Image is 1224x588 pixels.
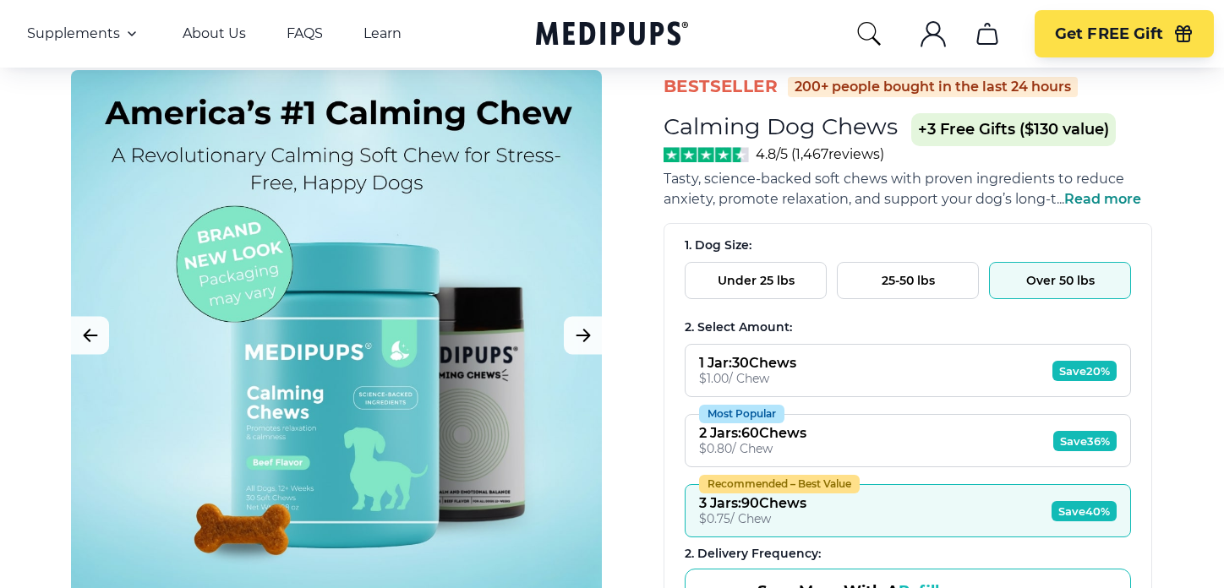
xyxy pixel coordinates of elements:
span: BestSeller [664,75,778,98]
span: Tasty, science-backed soft chews with proven ingredients to reduce [664,171,1124,187]
div: 2. Select Amount: [685,319,1131,335]
div: $ 1.00 / Chew [699,371,796,386]
button: Recommended – Best Value3 Jars:90Chews$0.75/ ChewSave40% [685,484,1131,537]
div: 3 Jars : 90 Chews [699,495,806,511]
h1: Calming Dog Chews [664,112,898,140]
a: Learn [363,25,402,42]
div: 2 Jars : 60 Chews [699,425,806,441]
button: Supplements [27,24,142,44]
button: Over 50 lbs [989,262,1131,299]
button: 25-50 lbs [837,262,979,299]
span: +3 Free Gifts ($130 value) [911,113,1116,146]
button: Under 25 lbs [685,262,827,299]
span: Save 20% [1052,361,1117,381]
span: Read more [1064,191,1141,207]
button: Get FREE Gift [1035,10,1214,57]
div: $ 0.75 / Chew [699,511,806,526]
span: Save 40% [1052,501,1117,521]
div: $ 0.80 / Chew [699,441,806,456]
img: Stars - 4.8 [664,147,749,162]
a: Medipups [536,18,688,52]
button: Most Popular2 Jars:60Chews$0.80/ ChewSave36% [685,414,1131,467]
button: Previous Image [71,317,109,355]
span: 2 . Delivery Frequency: [685,546,821,561]
button: account [913,14,954,54]
div: 1. Dog Size: [685,237,1131,253]
a: About Us [183,25,246,42]
button: Next Image [564,317,602,355]
button: search [855,20,882,47]
span: Get FREE Gift [1055,24,1163,44]
span: Save 36% [1053,431,1117,451]
div: Recommended – Best Value [699,475,860,493]
div: 200+ people bought in the last 24 hours [788,77,1078,97]
span: Supplements [27,25,120,42]
span: ... [1057,191,1141,207]
span: 4.8/5 ( 1,467 reviews) [756,146,884,162]
button: 1 Jar:30Chews$1.00/ ChewSave20% [685,344,1131,397]
div: Most Popular [699,405,784,423]
a: FAQS [287,25,323,42]
button: cart [967,14,1008,54]
span: anxiety, promote relaxation, and support your dog’s long-t [664,191,1057,207]
div: 1 Jar : 30 Chews [699,355,796,371]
